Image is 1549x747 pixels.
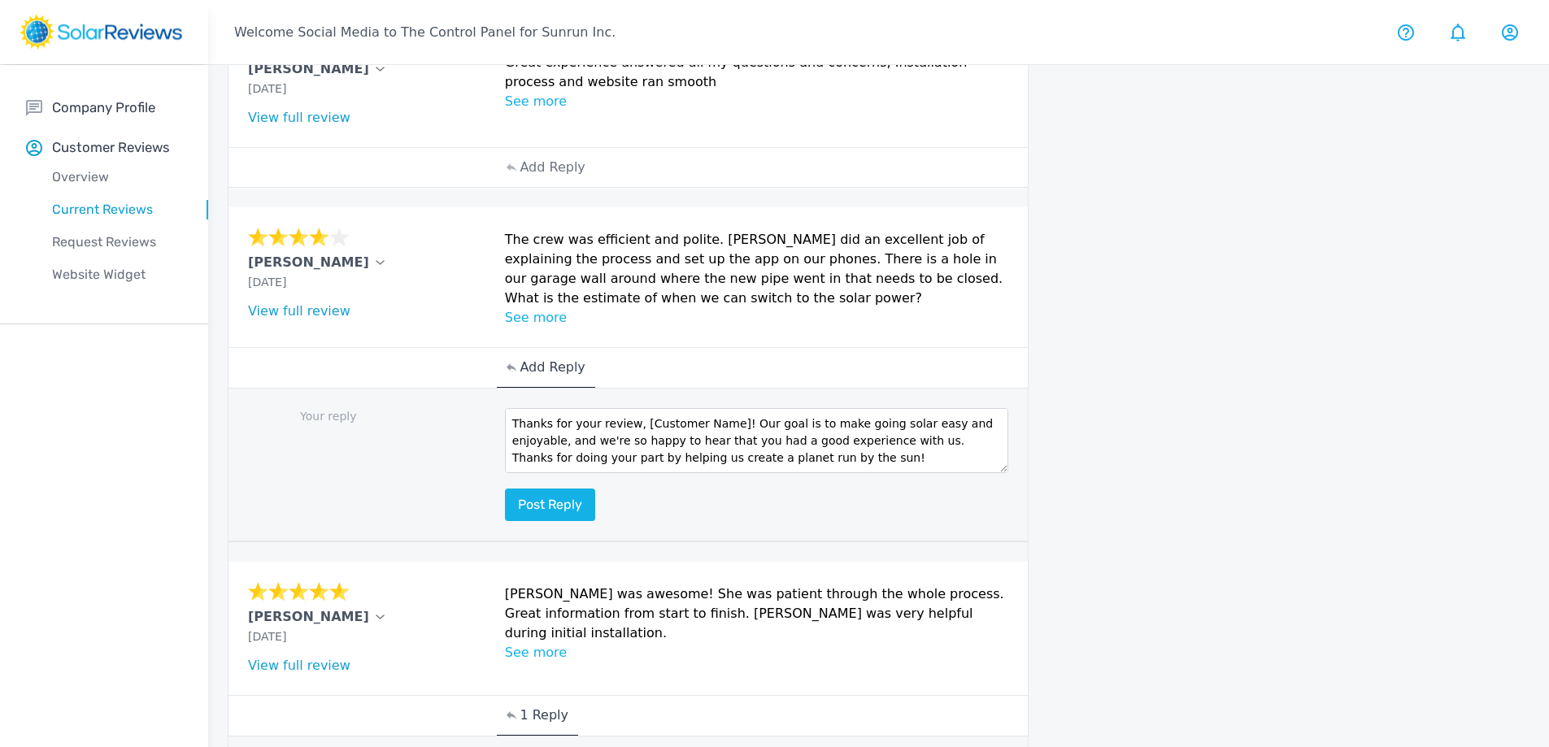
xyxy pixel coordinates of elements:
button: Post reply [505,489,595,521]
p: Website Widget [26,265,208,284]
p: Overview [26,167,208,187]
p: Your reply [248,408,495,425]
p: Company Profile [52,98,155,118]
p: [PERSON_NAME] [248,253,369,272]
p: See more [505,92,1009,111]
p: [PERSON_NAME] [248,59,369,79]
a: Website Widget [26,258,208,291]
a: Overview [26,161,208,193]
span: [DATE] [248,82,286,95]
a: View full review [248,303,350,319]
p: Add Reply [520,158,585,177]
p: 1 Reply [520,706,568,725]
p: See more [505,308,1009,328]
p: See more [505,643,1009,662]
span: [DATE] [248,276,286,289]
a: Request Reviews [26,226,208,258]
p: [PERSON_NAME] was awesome! She was patient through the whole process. Great information from star... [505,584,1009,643]
p: Great experience answered all my questions and concerns, Installation process and website ran smooth [505,53,1009,92]
p: Welcome Social Media to The Control Panel for Sunrun Inc. [234,23,616,42]
a: View full review [248,110,350,125]
a: Current Reviews [26,193,208,226]
span: [DATE] [248,630,286,643]
p: Add Reply [520,358,585,377]
a: View full review [248,658,350,673]
p: Request Reviews [26,232,208,252]
p: Current Reviews [26,200,208,219]
p: The crew was efficient and polite. [PERSON_NAME] did an excellent job of explaining the process a... [505,230,1009,308]
p: [PERSON_NAME] [248,607,369,627]
p: Customer Reviews [52,137,170,158]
